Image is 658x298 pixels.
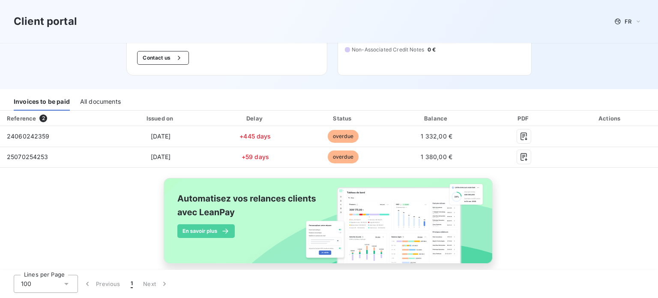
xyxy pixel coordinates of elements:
[625,18,631,25] span: FR
[111,114,210,123] div: Issued on
[151,132,171,140] span: [DATE]
[21,280,31,288] span: 100
[78,275,126,293] button: Previous
[80,93,121,111] div: All documents
[131,280,133,288] span: 1
[300,114,386,123] div: Status
[242,153,269,160] span: +59 days
[137,51,189,65] button: Contact us
[156,173,502,278] img: banner
[138,275,174,293] button: Next
[7,132,50,140] span: 24060242359
[487,114,561,123] div: PDF
[14,14,77,29] h3: Client portal
[564,114,656,123] div: Actions
[328,151,359,163] span: overdue
[428,46,436,54] span: 0 €
[239,132,271,140] span: +445 days
[14,93,70,111] div: Invoices to be paid
[214,114,297,123] div: Delay
[421,153,452,160] span: 1 380,00 €
[126,275,138,293] button: 1
[151,153,171,160] span: [DATE]
[389,114,484,123] div: Balance
[7,153,48,160] span: 25070254253
[421,132,452,140] span: 1 332,00 €
[328,130,359,143] span: overdue
[39,114,47,122] span: 2
[352,46,424,54] span: Non-Associated Credit Notes
[7,115,36,122] div: Reference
